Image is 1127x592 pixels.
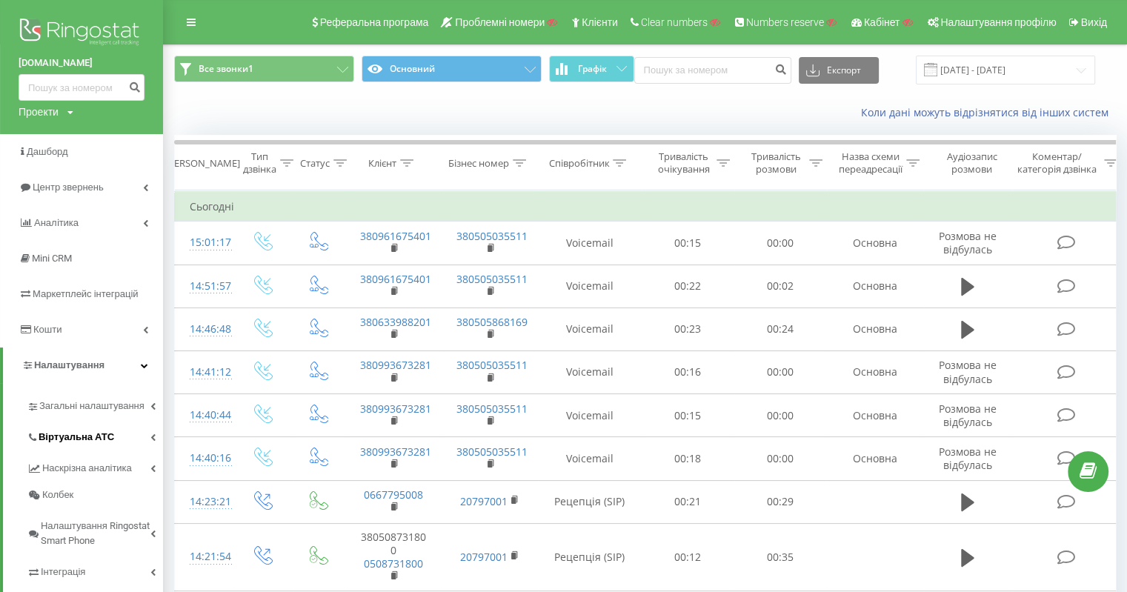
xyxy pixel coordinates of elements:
[747,150,805,176] div: Тривалість розмови
[839,150,902,176] div: Назва схеми переадресації
[456,315,528,329] a: 380505868169
[360,229,431,243] a: 380961675401
[799,57,879,84] button: Експорт
[642,350,734,393] td: 00:16
[360,315,431,329] a: 380633988201
[190,444,219,473] div: 14:40:16
[360,445,431,459] a: 380993673281
[360,402,431,416] a: 380993673281
[548,157,609,170] div: Співробітник
[33,324,61,335] span: Кошти
[27,146,68,157] span: Дашборд
[456,358,528,372] a: 380505035511
[362,56,542,82] button: Основний
[39,430,114,445] span: Віртуальна АТС
[861,105,1116,119] a: Коли дані можуть відрізнятися вiд інших систем
[746,16,824,28] span: Numbers reserve
[360,358,431,372] a: 380993673281
[19,15,144,52] img: Ringostat logo
[19,56,144,70] a: [DOMAIN_NAME]
[642,394,734,437] td: 00:15
[734,394,827,437] td: 00:00
[190,315,219,344] div: 14:46:48
[1014,150,1100,176] div: Коментар/категорія дзвінка
[41,519,150,548] span: Налаштування Ringostat Smart Phone
[199,63,253,75] span: Все звонки1
[634,57,791,84] input: Пошук за номером
[190,542,219,571] div: 14:21:54
[42,461,132,476] span: Наскрізна аналітика
[174,56,354,82] button: Все звонки1
[19,74,144,101] input: Пошук за номером
[243,150,276,176] div: Тип дзвінка
[538,350,642,393] td: Voicemail
[582,16,618,28] span: Клієнти
[827,437,923,480] td: Основна
[734,350,827,393] td: 00:00
[538,394,642,437] td: Voicemail
[734,222,827,265] td: 00:00
[33,288,139,299] span: Маркетплейс інтеграцій
[19,104,59,119] div: Проекти
[641,16,708,28] span: Clear numbers
[1081,16,1107,28] span: Вихід
[939,229,997,256] span: Розмова не відбулась
[654,150,713,176] div: Тривалість очікування
[190,358,219,387] div: 14:41:12
[300,157,330,170] div: Статус
[175,192,1123,222] td: Сьогодні
[578,64,607,74] span: Графік
[940,16,1056,28] span: Налаштування профілю
[538,265,642,307] td: Voicemail
[33,182,104,193] span: Центр звернень
[538,437,642,480] td: Voicemail
[939,402,997,429] span: Розмова не відбулась
[538,222,642,265] td: Voicemail
[345,523,442,591] td: 380508731800
[364,488,423,502] a: 0667795008
[34,359,104,370] span: Налаштування
[360,272,431,286] a: 380961675401
[642,307,734,350] td: 00:23
[734,480,827,523] td: 00:29
[827,350,923,393] td: Основна
[27,508,163,554] a: Налаштування Ringostat Smart Phone
[734,437,827,480] td: 00:00
[39,399,144,413] span: Загальні налаштування
[827,222,923,265] td: Основна
[368,157,396,170] div: Клієнт
[320,16,429,28] span: Реферальна програма
[734,307,827,350] td: 00:24
[939,445,997,472] span: Розмова не відбулась
[190,488,219,516] div: 14:23:21
[27,482,163,508] a: Колбек
[864,16,900,28] span: Кабінет
[42,488,73,502] span: Колбек
[936,150,1008,176] div: Аудіозапис розмови
[456,229,528,243] a: 380505035511
[27,388,163,419] a: Загальні налаштування
[190,401,219,430] div: 14:40:44
[827,394,923,437] td: Основна
[538,480,642,523] td: Рецепція (SIP)
[827,265,923,307] td: Основна
[642,437,734,480] td: 00:18
[32,253,72,264] span: Mini CRM
[642,523,734,591] td: 00:12
[642,480,734,523] td: 00:21
[3,347,163,383] a: Налаштування
[734,523,827,591] td: 00:35
[538,307,642,350] td: Voicemail
[456,445,528,459] a: 380505035511
[549,56,634,82] button: Графік
[460,494,508,508] a: 20797001
[27,554,163,585] a: Інтеграція
[34,217,79,228] span: Аналiтика
[448,157,509,170] div: Бізнес номер
[642,265,734,307] td: 00:22
[456,402,528,416] a: 380505035511
[456,272,528,286] a: 380505035511
[190,228,219,257] div: 15:01:17
[27,450,163,482] a: Наскрізна аналітика
[827,307,923,350] td: Основна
